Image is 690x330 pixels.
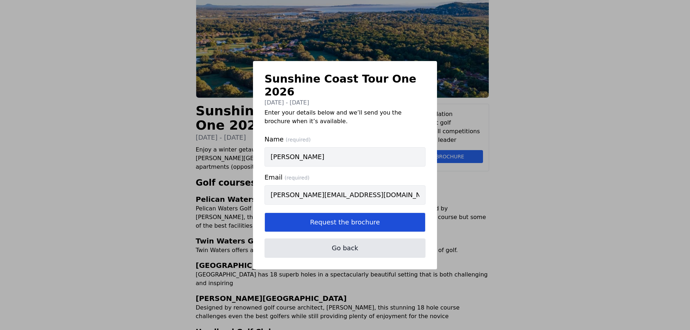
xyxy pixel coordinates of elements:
[264,134,425,144] span: Name
[264,108,425,126] p: Enter your details below and we’ll send you the brochure when it’s available.
[264,73,425,98] h2: Sunshine Coast Tour One 2026
[286,137,311,143] span: (required)
[264,213,425,232] button: Request the brochure
[264,172,425,182] span: Email
[264,185,425,205] input: Email (required)
[264,238,425,258] button: Go back
[285,175,310,181] span: (required)
[264,98,425,107] div: [DATE] - [DATE]
[264,147,425,167] input: Name (required)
